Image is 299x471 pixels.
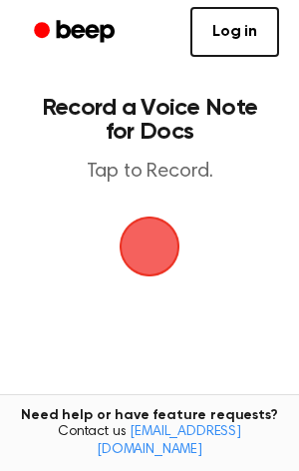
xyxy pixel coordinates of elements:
[36,160,263,185] p: Tap to Record.
[20,13,133,52] a: Beep
[120,217,179,276] img: Beep Logo
[190,7,279,57] a: Log in
[36,96,263,144] h1: Record a Voice Note for Docs
[12,424,287,459] span: Contact us
[97,425,241,457] a: [EMAIL_ADDRESS][DOMAIN_NAME]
